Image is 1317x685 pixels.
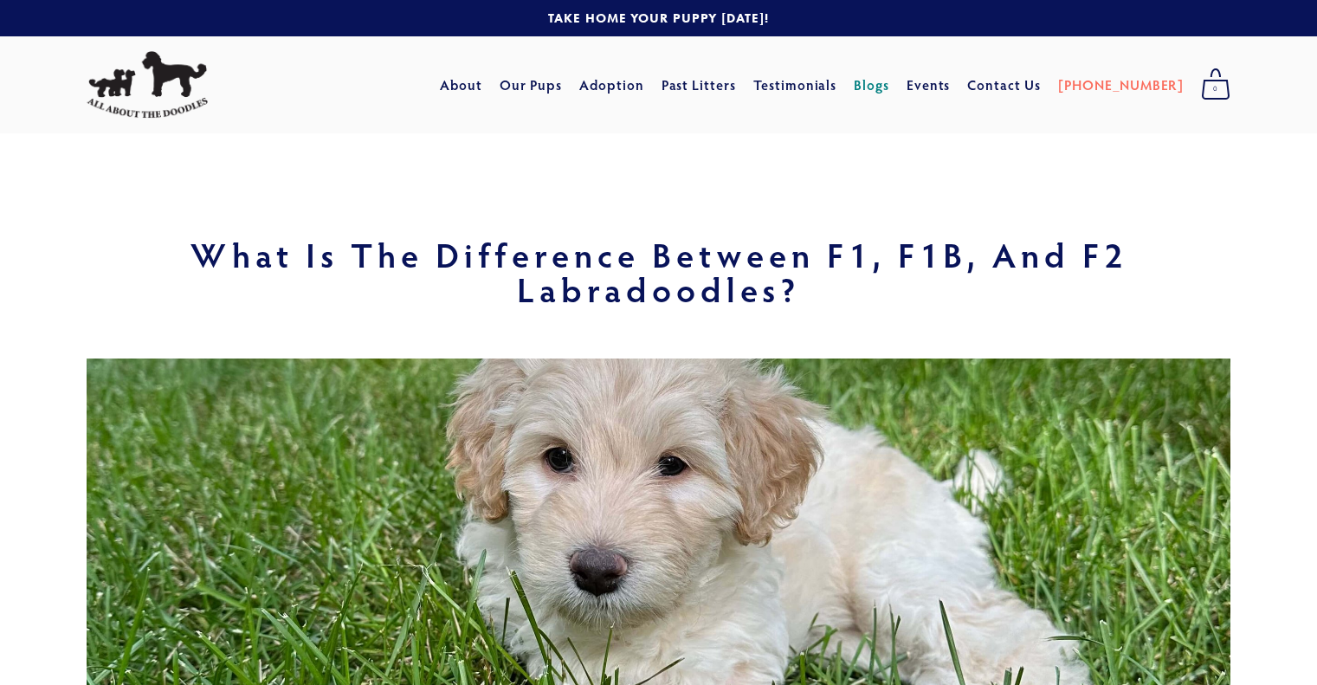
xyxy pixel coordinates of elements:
a: Events [907,69,951,100]
a: Blogs [854,69,889,100]
a: About [440,69,482,100]
a: [PHONE_NUMBER] [1058,69,1184,100]
a: Testimonials [753,69,837,100]
a: Past Litters [662,75,737,94]
a: 0 items in cart [1192,63,1239,107]
span: 0 [1201,78,1230,100]
a: Our Pups [500,69,563,100]
a: Contact Us [967,69,1041,100]
h1: What Is the Difference Between F1, F1B, and F2 Labradoodles? [87,237,1230,307]
a: Adoption [579,69,644,100]
img: All About The Doodles [87,51,208,119]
